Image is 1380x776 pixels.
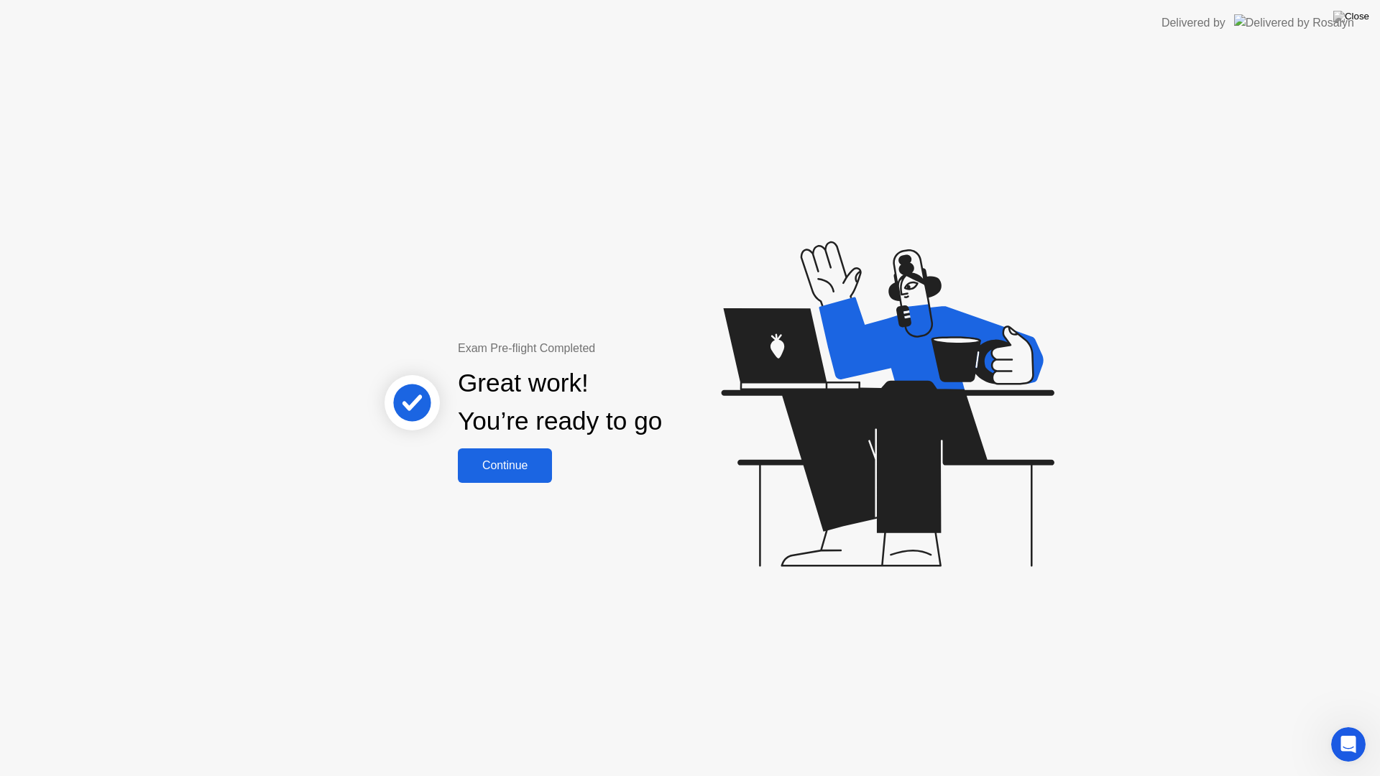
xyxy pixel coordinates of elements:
button: Continue [458,448,552,483]
img: Delivered by Rosalyn [1234,14,1354,31]
div: Delivered by [1161,14,1225,32]
div: Close [252,6,278,32]
div: Great work! You’re ready to go [458,364,662,440]
div: Continue [462,459,548,472]
button: go back [9,6,37,33]
img: Close [1333,11,1369,22]
div: Exam Pre-flight Completed [458,340,755,357]
iframe: Intercom live chat [1331,727,1366,762]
